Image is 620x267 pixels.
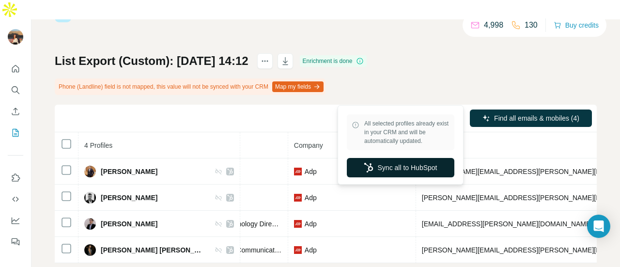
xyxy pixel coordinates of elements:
span: [PERSON_NAME] [101,219,157,229]
span: Adp [305,193,317,203]
span: Find all emails & mobiles (4) [494,113,579,123]
button: Use Surfe on LinkedIn [8,169,23,187]
span: Adp [305,245,317,255]
button: Buy credits [554,18,599,32]
button: Sync all to HubSpot [347,158,454,177]
span: [PERSON_NAME] [101,193,157,203]
button: Use Surfe API [8,190,23,208]
span: Adp [305,219,317,229]
img: company-logo [294,220,302,228]
h1: List Export (Custom): [DATE] 14:12 [55,53,248,69]
span: [PERSON_NAME] [101,167,157,176]
p: 130 [525,19,538,31]
img: Avatar [84,192,96,204]
button: Feedback [8,233,23,251]
button: My lists [8,124,23,141]
span: Company [294,141,323,149]
span: All selected profiles already exist in your CRM and will be automatically updated. [364,119,449,145]
button: Map my fields [272,81,324,92]
button: Dashboard [8,212,23,229]
img: company-logo [294,194,302,202]
div: Phone (Landline) field is not mapped, this value will not be synced with your CRM [55,79,325,95]
span: Adp [305,167,317,176]
button: actions [257,53,273,69]
img: Avatar [8,29,23,45]
div: Enrichment is done [300,55,367,67]
button: Search [8,81,23,99]
span: 4 Profiles [84,141,112,149]
span: [PERSON_NAME] [PERSON_NAME] [101,245,205,255]
button: Find all emails & mobiles (4) [470,110,592,127]
img: Avatar [84,244,96,256]
button: Enrich CSV [8,103,23,120]
img: company-logo [294,246,302,254]
img: Avatar [84,218,96,230]
img: Avatar [84,166,96,177]
div: Open Intercom Messenger [587,215,610,238]
button: Quick start [8,60,23,78]
p: 4,998 [484,19,503,31]
span: [EMAIL_ADDRESS][PERSON_NAME][DOMAIN_NAME] [422,220,592,228]
img: company-logo [294,168,302,175]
